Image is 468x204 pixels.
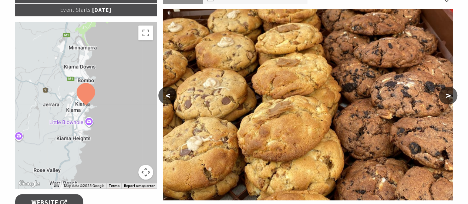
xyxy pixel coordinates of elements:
[138,165,153,180] button: Map camera controls
[138,26,153,40] button: Toggle fullscreen view
[64,184,104,188] span: Map data ©2025 Google
[439,87,457,104] button: >
[54,183,59,188] button: Keyboard shortcuts
[108,184,119,188] a: Terms (opens in new tab)
[60,6,92,13] span: Event Starts:
[158,87,177,104] button: <
[17,179,41,188] a: Click to see this area on Google Maps
[17,179,41,188] img: Google
[15,4,157,16] p: [DATE]
[124,184,155,188] a: Report a map error
[163,9,453,200] img: Market ptoduce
